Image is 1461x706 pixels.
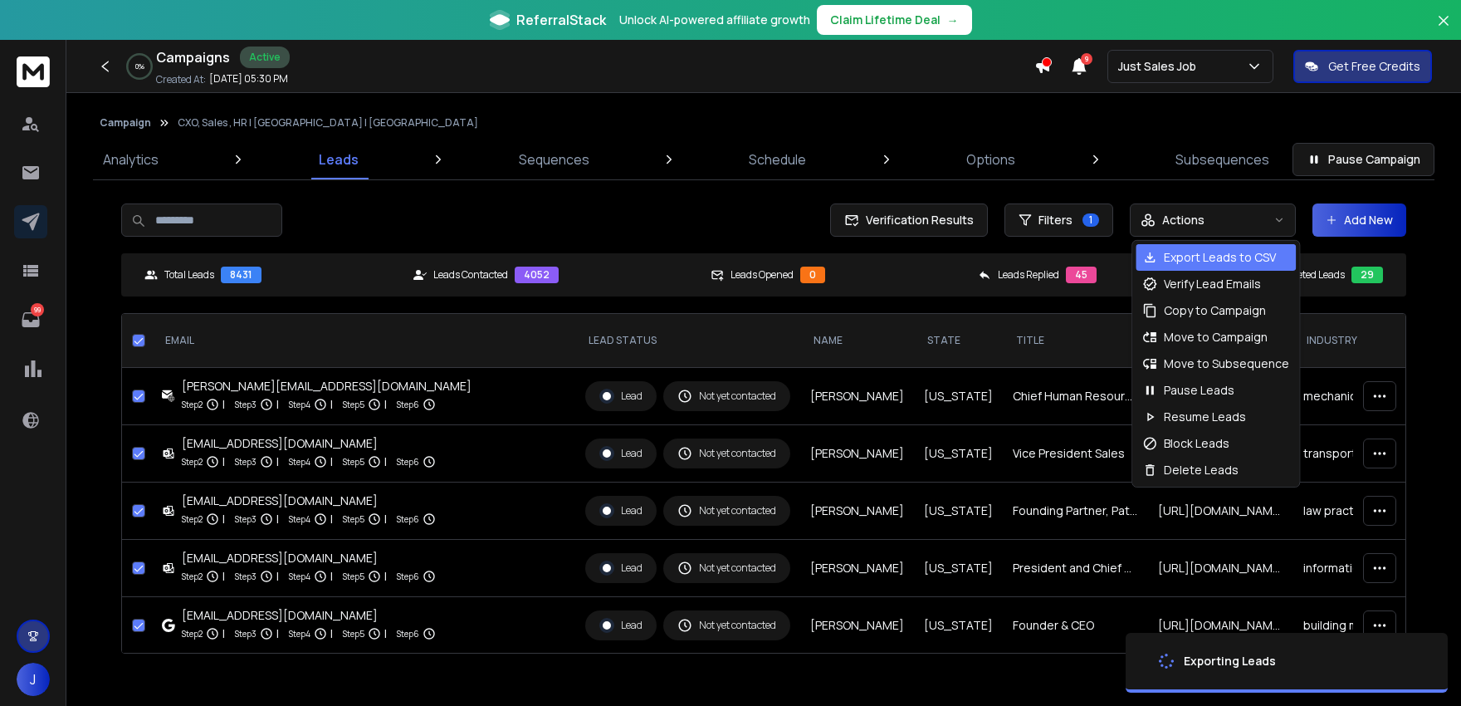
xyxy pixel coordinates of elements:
td: [PERSON_NAME] [800,425,914,483]
p: | [222,625,225,642]
div: 29 [1351,267,1383,283]
td: [PERSON_NAME] [800,368,914,425]
button: Claim Lifetime Deal→ [817,5,972,35]
div: Not yet contacted [677,561,776,576]
p: | [384,511,387,527]
p: Step 3 [235,625,257,642]
p: Step 5 [343,625,364,642]
p: Step 5 [343,454,364,470]
td: [US_STATE] [914,368,1003,425]
td: [URL][DOMAIN_NAME] [1148,597,1293,655]
div: Not yet contacted [677,446,776,461]
p: Step 6 [397,568,419,585]
td: [US_STATE] [914,597,1003,655]
p: Just Sales Job [1118,58,1203,75]
td: [PERSON_NAME] [800,483,914,540]
p: Step 2 [182,454,203,470]
td: [PERSON_NAME] [800,540,914,597]
p: CXO, Sales , HR | [GEOGRAPHIC_DATA] | [GEOGRAPHIC_DATA] [178,116,478,130]
p: Step 4 [289,454,310,470]
span: → [947,12,959,28]
p: Unlock AI-powered affiliate growth [619,12,810,28]
p: Step 3 [235,396,257,413]
div: Lead [599,618,643,633]
p: | [276,625,279,642]
td: [US_STATE] [914,425,1003,483]
p: Move to Subsequence [1164,355,1289,372]
p: Analytics [103,150,159,169]
p: Leads Contacted [433,268,508,282]
p: | [384,396,387,413]
p: Pause Leads [1164,382,1234,399]
td: building materials [1293,597,1439,655]
p: | [330,568,333,585]
p: Export Leads to CSV [1164,249,1276,266]
span: 9 [1081,53,1092,65]
p: Step 4 [289,568,310,585]
th: industry [1293,314,1439,368]
span: ReferralStack [516,10,606,30]
p: | [276,511,279,527]
td: President and Chief Technology Officer [1003,540,1148,597]
p: 0 % [135,61,144,71]
p: Block Leads [1164,435,1229,452]
p: Leads Opened [730,268,794,282]
p: | [222,454,225,470]
button: Add New [1312,203,1406,237]
p: Get Free Credits [1328,58,1420,75]
p: | [384,568,387,585]
div: Lead [599,503,643,518]
p: Step 5 [343,568,364,585]
button: Campaign [100,116,151,130]
p: Move to Campaign [1164,329,1268,346]
p: Step 2 [182,625,203,642]
div: Not yet contacted [677,503,776,518]
div: Not yet contacted [677,389,776,404]
a: Leads [309,140,369,179]
td: law practice [1293,483,1439,540]
a: 99 [14,303,47,336]
td: Vice President Sales [1003,425,1148,483]
button: Pause Campaign [1292,143,1434,176]
td: [URL][DOMAIN_NAME] [1148,540,1293,597]
p: Step 4 [289,396,310,413]
div: [EMAIL_ADDRESS][DOMAIN_NAME] [182,493,436,509]
th: LEAD STATUS [575,314,800,368]
p: Subsequences [1175,150,1269,169]
p: Sequences [519,150,589,169]
td: Chief Human Resources Officer [1003,368,1148,425]
p: [DATE] 05:30 PM [209,72,288,86]
p: Created At: [156,73,206,86]
span: Verification Results [859,212,974,228]
div: Lead [599,389,643,404]
span: 1 [1082,213,1099,227]
td: [US_STATE] [914,540,1003,597]
p: Delete Leads [1164,462,1239,478]
p: Step 2 [182,511,203,527]
div: Lead [599,561,643,576]
p: Step 5 [343,396,364,413]
div: 45 [1066,267,1097,283]
th: EMAIL [152,314,575,368]
a: Analytics [93,140,169,179]
p: | [276,454,279,470]
div: 8431 [221,267,261,283]
div: Not yet contacted [677,618,776,633]
span: Filters [1038,212,1073,228]
p: Leads Replied [998,268,1059,282]
button: Close banner [1433,10,1454,50]
p: Step 6 [397,454,419,470]
p: Schedule [749,150,806,169]
button: J [17,663,50,696]
p: Verify Lead Emails [1164,276,1261,292]
td: [URL][DOMAIN_NAME] [1148,483,1293,540]
button: Verification Results [830,203,988,237]
td: information technology & services [1293,540,1439,597]
th: title [1003,314,1148,368]
p: 99 [31,303,44,316]
th: State [914,314,1003,368]
div: 4052 [515,267,559,283]
div: [EMAIL_ADDRESS][DOMAIN_NAME] [182,607,436,624]
td: [US_STATE] [914,483,1003,540]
